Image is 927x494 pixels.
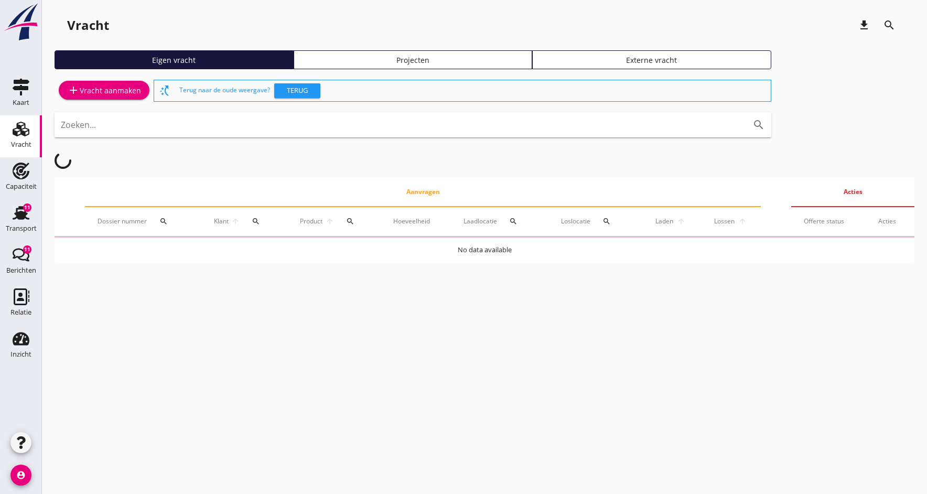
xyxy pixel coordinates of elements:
a: Externe vracht [532,50,771,69]
div: Offerte status [804,217,853,226]
i: switch_access_shortcut [158,84,171,97]
div: Vracht [67,17,109,34]
i: search [752,119,765,131]
span: Lossen [712,217,736,226]
div: Berichten [6,267,36,274]
div: Externe vracht [537,55,767,66]
div: 11 [23,245,31,254]
div: Projecten [298,55,528,66]
button: Terug [274,83,320,98]
div: Terug naar de oude weergave? [179,80,767,101]
div: Relatie [10,309,31,316]
i: search [159,217,168,225]
img: logo-small.a267ee39.svg [2,3,40,41]
span: Laden [654,217,675,226]
i: arrow_upward [675,217,687,225]
div: Acties [878,217,902,226]
a: Vracht aanmaken [59,81,149,100]
div: 11 [23,203,31,212]
div: Terug [278,85,316,96]
div: Kaart [13,99,29,106]
div: Transport [6,225,37,232]
a: Projecten [294,50,533,69]
i: search [346,217,354,225]
div: Capaciteit [6,183,37,190]
th: Aanvragen [85,177,761,207]
i: search [883,19,896,31]
i: search [602,217,611,225]
div: Vracht [11,141,31,148]
i: download [858,19,870,31]
input: Zoeken... [61,116,736,133]
div: Loslocatie [561,209,629,234]
i: search [509,217,518,225]
div: Laadlocatie [463,209,536,234]
i: search [252,217,260,225]
span: Product [298,217,324,226]
i: account_circle [10,465,31,486]
div: Dossier nummer [98,209,188,234]
i: arrow_upward [230,217,241,225]
div: Eigen vracht [59,55,289,66]
div: Hoeveelheid [393,217,438,226]
th: Acties [791,177,914,207]
a: Eigen vracht [55,50,294,69]
div: Inzicht [10,351,31,358]
span: Klant [213,217,230,226]
i: add [67,84,80,96]
div: Vracht aanmaken [67,84,141,96]
i: arrow_upward [324,217,335,225]
i: arrow_upward [736,217,748,225]
td: No data available [55,238,914,263]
